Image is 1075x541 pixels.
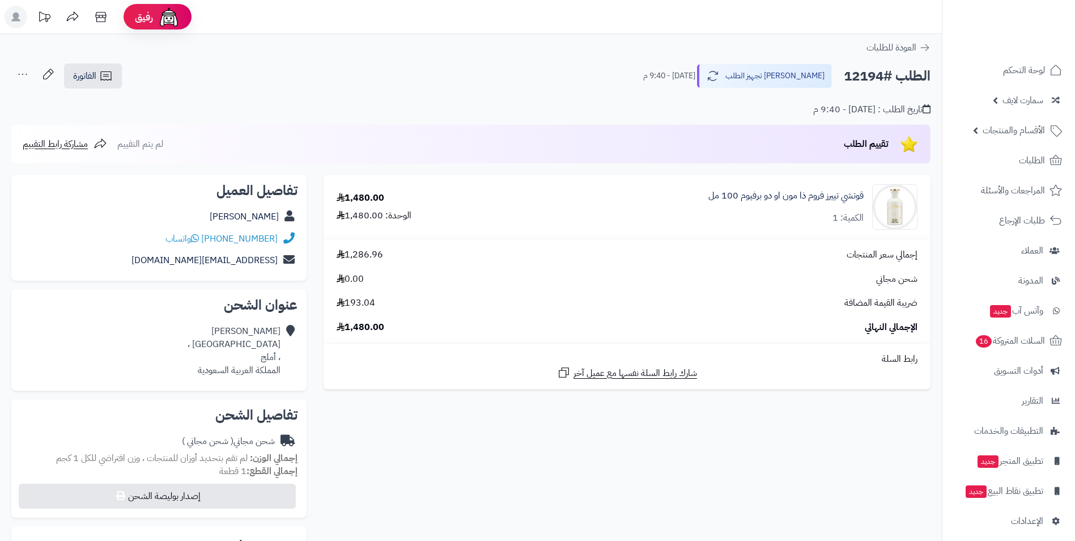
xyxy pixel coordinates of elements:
[30,6,58,31] a: تحديثات المنصة
[23,137,107,151] a: مشاركة رابط التقييم
[844,65,930,88] h2: الطلب #12194
[247,464,298,478] strong: إجمالي القطع:
[949,237,1068,264] a: العملاء
[337,209,411,222] div: الوحدة: 1,480.00
[165,232,199,246] a: واتساب
[981,183,1045,198] span: المراجعات والأسئلة
[201,232,278,246] a: [PHONE_NUMBER]
[337,273,364,286] span: 0.00
[999,213,1045,229] span: طلبات الإرجاع
[23,137,88,151] span: مشاركة رابط التقييم
[56,451,248,465] span: لم تقم بتحديد أوزان للمنتجات ، وزن افتراضي للكل 1 كجم
[964,483,1043,499] span: تطبيق نقاط البيع
[337,248,383,261] span: 1,286.96
[328,353,926,366] div: رابط السلة
[998,18,1064,41] img: logo-2.png
[873,184,917,230] img: 1672589714-gucci-unisex-the-alchemists-garden-tears-from-the-moon-edp-34-oz-fragrances-3614228839...
[708,189,864,202] a: قوتشي تييرز فروم ذا مون او دو برفيوم 100 مل
[337,297,375,310] span: 193.04
[20,184,298,197] h2: تفاصيل العميل
[847,248,917,261] span: إجمالي سعر المنتجات
[844,137,889,151] span: تقييم الطلب
[1011,513,1043,529] span: الإعدادات
[978,455,998,468] span: جديد
[20,298,298,312] h2: عنوان الشحن
[1002,92,1043,108] span: سمارت لايف
[135,10,153,24] span: رفيق
[1018,273,1043,289] span: المدونة
[975,333,1045,349] span: السلات المتروكة
[949,297,1068,324] a: وآتس آبجديد
[832,212,864,225] div: الكمية: 1
[866,41,916,54] span: العودة للطلبات
[219,464,298,478] small: 1 قطعة
[949,327,1068,354] a: السلات المتروكة16
[949,207,1068,234] a: طلبات الإرجاع
[210,210,279,223] a: [PERSON_NAME]
[865,321,917,334] span: الإجمالي النهائي
[949,387,1068,415] a: التقارير
[131,253,278,267] a: [EMAIL_ADDRESS][DOMAIN_NAME]
[643,70,695,82] small: [DATE] - 9:40 م
[20,408,298,422] h2: تفاصيل الشحن
[337,192,384,205] div: 1,480.00
[990,305,1011,318] span: جديد
[250,451,298,465] strong: إجمالي الوزن:
[64,64,122,88] a: الفاتورة
[697,64,832,88] button: [PERSON_NAME] تجهيز الطلب
[976,453,1043,469] span: تطبيق المتجر
[966,485,987,498] span: جديد
[974,423,1043,439] span: التطبيقات والخدمات
[844,297,917,310] span: ضريبة القيمة المضافة
[994,363,1043,379] span: أدوات التسويق
[1019,153,1045,168] span: الطلبات
[866,41,930,54] a: العودة للطلبات
[983,122,1045,138] span: الأقسام والمنتجات
[73,69,96,83] span: الفاتورة
[1021,243,1043,259] span: العملاء
[182,435,275,448] div: شحن مجاني
[949,267,1068,294] a: المدونة
[117,137,163,151] span: لم يتم التقييم
[949,477,1068,505] a: تطبيق نقاط البيعجديد
[557,366,697,380] a: شارك رابط السلة نفسها مع عميل آخر
[1003,62,1045,78] span: لوحة التحكم
[949,177,1068,204] a: المراجعات والأسئلة
[949,417,1068,445] a: التطبيقات والخدمات
[975,335,992,348] span: 16
[949,357,1068,384] a: أدوات التسويق
[989,303,1043,319] span: وآتس آب
[188,325,281,377] div: [PERSON_NAME] [GEOGRAPHIC_DATA] ، ، أملج المملكة العربية السعودية
[19,484,296,509] button: إصدار بوليصة الشحن
[949,508,1068,535] a: الإعدادات
[573,367,697,380] span: شارك رابط السلة نفسها مع عميل آخر
[1022,393,1043,409] span: التقارير
[813,103,930,116] div: تاريخ الطلب : [DATE] - 9:40 م
[337,321,384,334] span: 1,480.00
[949,57,1068,84] a: لوحة التحكم
[949,447,1068,475] a: تطبيق المتجرجديد
[182,434,233,448] span: ( شحن مجاني )
[158,6,180,28] img: ai-face.png
[876,273,917,286] span: شحن مجاني
[949,147,1068,174] a: الطلبات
